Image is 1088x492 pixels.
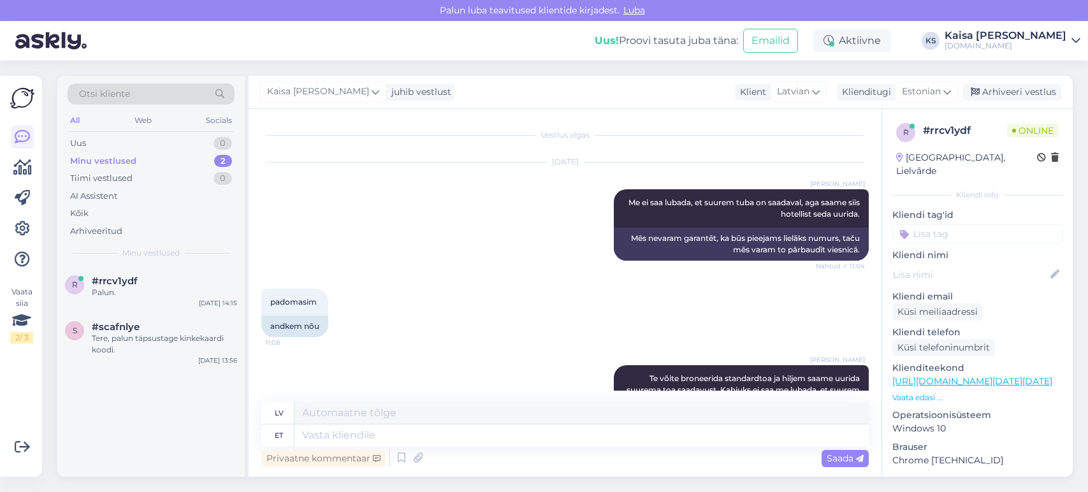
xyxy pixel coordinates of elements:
span: padomasim [270,297,317,307]
div: Proovi tasuta juba täna: [595,33,738,48]
p: Kliendi telefon [892,326,1063,339]
div: 0 [214,172,232,185]
span: [PERSON_NAME] [810,179,865,189]
span: Me ei saa lubada, et suurem tuba on saadaval, aga saame siis hotellist seda uurida. [628,198,862,219]
div: [DOMAIN_NAME] [945,41,1066,51]
span: 11:08 [265,338,313,347]
span: r [903,127,909,137]
span: Online [1007,124,1059,138]
p: Vaata edasi ... [892,392,1063,403]
div: Küsi telefoninumbrit [892,339,995,356]
img: Askly Logo [10,86,34,110]
p: Brauser [892,440,1063,454]
p: Klienditeekond [892,361,1063,375]
div: Klient [735,85,766,99]
p: Chrome [TECHNICAL_ID] [892,454,1063,467]
span: r [72,280,78,289]
div: Tiimi vestlused [70,172,133,185]
div: AI Assistent [70,190,117,203]
div: andkem nõu [261,315,328,337]
div: Arhiveeritud [70,225,122,238]
p: Kliendi tag'id [892,208,1063,222]
div: # rrcv1ydf [923,123,1007,138]
div: Socials [203,112,235,129]
div: Aktiivne [813,29,891,52]
div: Kliendi info [892,189,1063,201]
div: Kõik [70,207,89,220]
div: Tere, palun täpsustage kinkekaardi koodi. [92,333,237,356]
div: Vestlus algas [261,129,869,141]
span: Latvian [777,85,809,99]
div: [DATE] [261,156,869,168]
div: Palun. [92,287,237,298]
button: Emailid [743,29,798,53]
div: Vaata siia [10,286,33,344]
p: Kliendi email [892,290,1063,303]
a: [URL][DOMAIN_NAME][DATE][DATE] [892,375,1052,387]
span: Kaisa [PERSON_NAME] [267,85,369,99]
span: [PERSON_NAME] [810,355,865,365]
a: Kaisa [PERSON_NAME][DOMAIN_NAME] [945,31,1080,51]
div: Küsi meiliaadressi [892,303,983,321]
span: #scafnlye [92,321,140,333]
span: Estonian [902,85,941,99]
span: Saada [827,452,864,464]
span: #rrcv1ydf [92,275,138,287]
p: Windows 10 [892,422,1063,435]
div: Klienditugi [837,85,891,99]
div: 0 [214,137,232,150]
div: lv [275,402,284,424]
div: juhib vestlust [386,85,451,99]
div: Web [132,112,154,129]
span: Otsi kliente [79,87,130,101]
span: Te võite broneerida standardtoa ja hiljem saame uurida suurema toa saadavust. Kahjuks ei saa me l... [627,373,862,406]
div: 2 [214,155,232,168]
div: Arhiveeri vestlus [963,83,1061,101]
span: Luba [620,4,649,16]
p: Kliendi nimi [892,249,1063,262]
span: Nähtud ✓ 11:04 [816,261,865,271]
div: All [68,112,82,129]
div: [DATE] 13:56 [198,356,237,365]
div: Uus [70,137,86,150]
div: et [275,424,283,446]
input: Lisa nimi [893,268,1048,282]
div: 2 / 3 [10,332,33,344]
div: Minu vestlused [70,155,136,168]
div: KS [922,32,939,50]
span: Minu vestlused [122,247,180,259]
span: s [73,326,77,335]
p: Operatsioonisüsteem [892,409,1063,422]
div: Kaisa [PERSON_NAME] [945,31,1066,41]
div: [DATE] 14:15 [199,298,237,308]
b: Uus! [595,34,619,47]
div: Privaatne kommentaar [261,450,386,467]
input: Lisa tag [892,224,1063,243]
div: Mēs nevaram garantēt, ka būs pieejams lielāks numurs, taču mēs varam to pārbaudīt viesnīcā. [614,228,869,261]
div: [GEOGRAPHIC_DATA], Lielvārde [896,151,1037,178]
